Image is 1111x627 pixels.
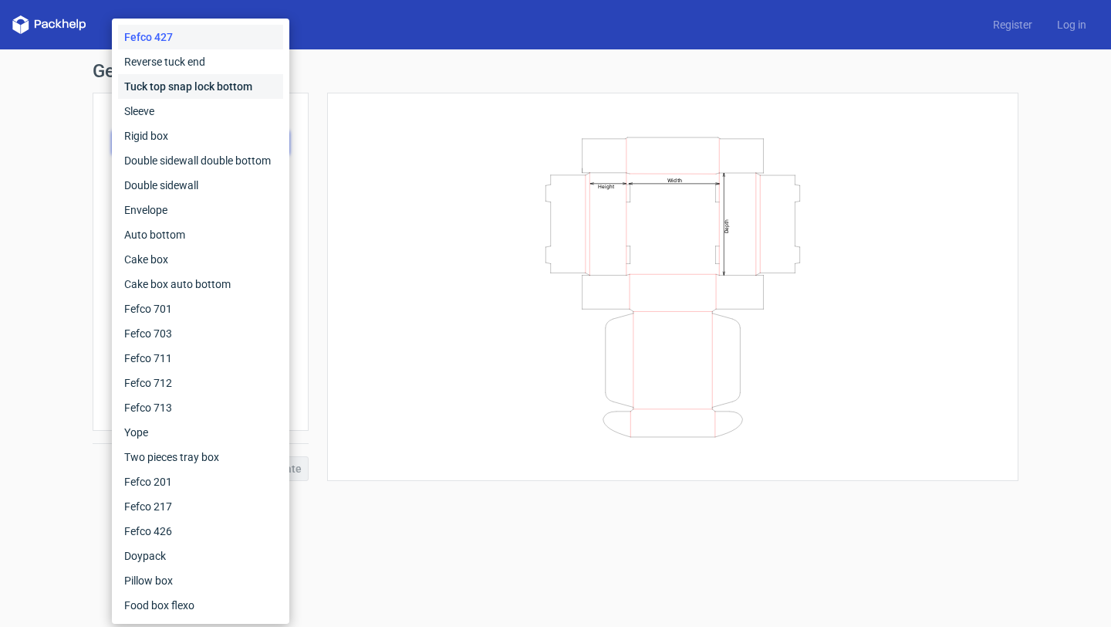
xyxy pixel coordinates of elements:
[118,420,283,445] div: Yope
[118,519,283,544] div: Fefco 426
[118,469,283,494] div: Fefco 201
[118,297,283,321] div: Fefco 701
[118,173,283,198] div: Double sidewall
[118,445,283,469] div: Two pieces tray box
[667,176,682,183] text: Width
[118,371,283,395] div: Fefco 712
[93,62,1018,80] h1: Generate new dieline
[118,494,283,519] div: Fefco 217
[118,395,283,420] div: Fefco 713
[118,544,283,568] div: Doypack
[118,568,283,593] div: Pillow box
[118,247,283,272] div: Cake box
[118,593,283,618] div: Food box flexo
[118,346,283,371] div: Fefco 711
[118,321,283,346] div: Fefco 703
[176,17,268,32] a: Diecut layouts
[724,219,730,232] text: Depth
[598,183,614,189] text: Height
[118,99,283,124] div: Sleeve
[118,49,283,74] div: Reverse tuck end
[118,25,283,49] div: Fefco 427
[118,198,283,222] div: Envelope
[118,74,283,99] div: Tuck top snap lock bottom
[118,148,283,173] div: Double sidewall double bottom
[1045,17,1099,32] a: Log in
[111,17,176,32] a: Dielines
[118,124,283,148] div: Rigid box
[981,17,1045,32] a: Register
[118,222,283,247] div: Auto bottom
[118,272,283,297] div: Cake box auto bottom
